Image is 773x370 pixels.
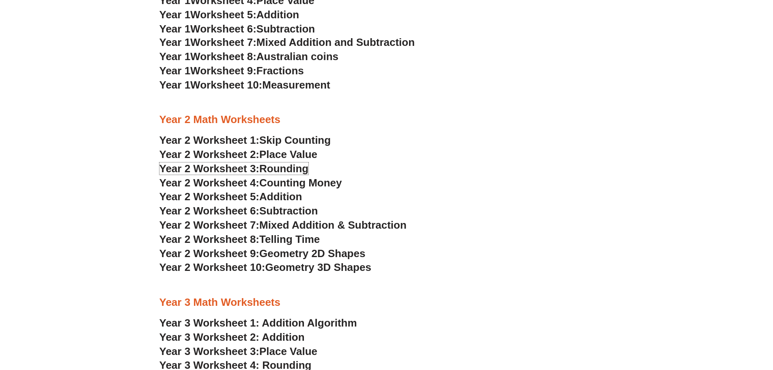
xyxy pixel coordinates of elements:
span: Measurement [262,79,330,91]
span: Mixed Addition and Subtraction [256,36,415,48]
span: Worksheet 7: [190,36,256,48]
a: Year 2 Worksheet 4:Counting Money [159,177,342,189]
span: Fractions [256,65,304,77]
span: Subtraction [256,23,315,35]
a: Year 2 Worksheet 6:Subtraction [159,205,318,217]
a: Year 1Worksheet 9:Fractions [159,65,304,77]
iframe: Chat Widget [638,278,773,370]
span: Place Value [259,148,317,160]
span: Worksheet 9: [190,65,256,77]
span: Year 2 Worksheet 9: [159,247,260,260]
span: Place Value [259,345,317,357]
a: Year 1Worksheet 6:Subtraction [159,23,315,35]
span: Year 2 Worksheet 5: [159,190,260,203]
a: Year 3 Worksheet 2: Addition [159,331,305,343]
span: Geometry 2D Shapes [259,247,365,260]
span: Year 2 Worksheet 7: [159,219,260,231]
span: Telling Time [259,233,320,245]
span: Skip Counting [259,134,331,146]
span: Worksheet 10: [190,79,262,91]
span: Worksheet 8: [190,50,256,63]
span: Year 2 Worksheet 6: [159,205,260,217]
span: Year 2 Worksheet 4: [159,177,260,189]
a: Year 2 Worksheet 1:Skip Counting [159,134,331,146]
span: Year 2 Worksheet 2: [159,148,260,160]
span: Year 2 Worksheet 10: [159,261,265,273]
a: Year 2 Worksheet 2:Place Value [159,148,318,160]
span: Addition [256,9,299,21]
span: Worksheet 6: [190,23,256,35]
a: Year 2 Worksheet 9:Geometry 2D Shapes [159,247,366,260]
span: Year 2 Worksheet 1: [159,134,260,146]
a: Year 2 Worksheet 10:Geometry 3D Shapes [159,261,371,273]
span: Mixed Addition & Subtraction [259,219,407,231]
span: Year 3 Worksheet 3: [159,345,260,357]
span: Worksheet 5: [190,9,256,21]
a: Year 3 Worksheet 1: Addition Algorithm [159,317,357,329]
h3: Year 2 Math Worksheets [159,113,614,127]
a: Year 1Worksheet 7:Mixed Addition and Subtraction [159,36,415,48]
span: Addition [259,190,302,203]
span: Year 2 Worksheet 3: [159,162,260,175]
span: Counting Money [259,177,342,189]
a: Year 2 Worksheet 5:Addition [159,190,302,203]
h3: Year 3 Math Worksheets [159,296,614,309]
a: Year 3 Worksheet 3:Place Value [159,345,318,357]
span: Year 2 Worksheet 8: [159,233,260,245]
span: Subtraction [259,205,318,217]
a: Year 1Worksheet 8:Australian coins [159,50,338,63]
span: Geometry 3D Shapes [265,261,371,273]
a: Year 1Worksheet 10:Measurement [159,79,330,91]
a: Year 2 Worksheet 8:Telling Time [159,233,320,245]
a: Year 2 Worksheet 3:Rounding [159,162,309,175]
a: Year 1Worksheet 5:Addition [159,9,299,21]
a: Year 2 Worksheet 7:Mixed Addition & Subtraction [159,219,407,231]
span: Australian coins [256,50,338,63]
span: Rounding [259,162,308,175]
